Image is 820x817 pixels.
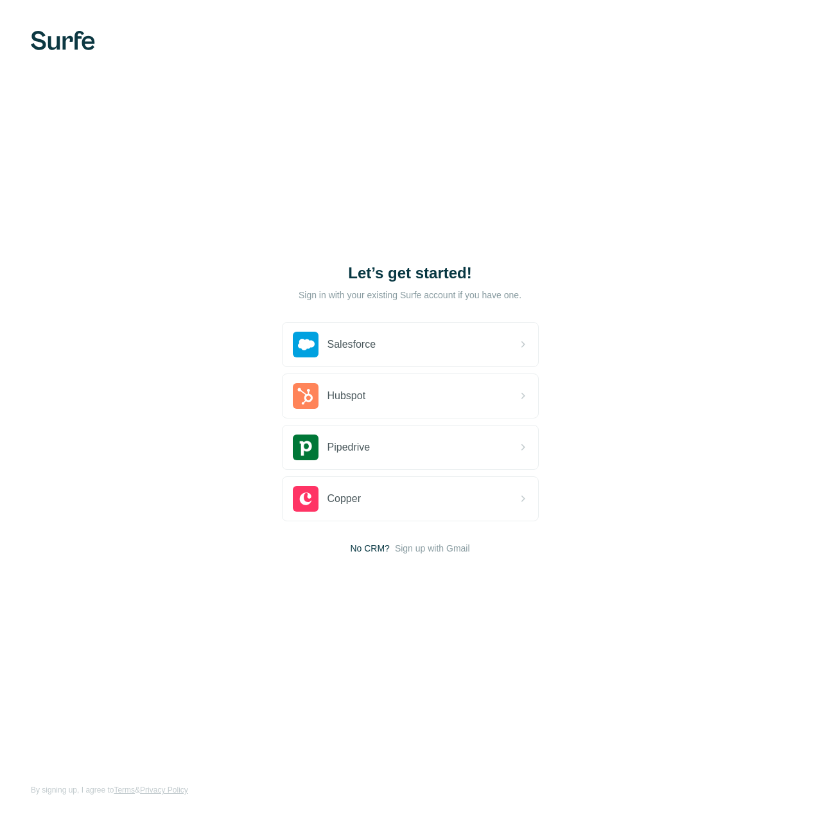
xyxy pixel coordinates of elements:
[293,486,318,512] img: copper's logo
[327,388,366,404] span: Hubspot
[395,542,470,555] button: Sign up with Gmail
[31,784,188,796] span: By signing up, I agree to &
[282,263,539,283] h1: Let’s get started!
[293,383,318,409] img: hubspot's logo
[114,786,135,795] a: Terms
[327,337,376,352] span: Salesforce
[140,786,188,795] a: Privacy Policy
[327,440,371,455] span: Pipedrive
[293,332,318,357] img: salesforce's logo
[299,289,521,301] p: Sign in with your existing Surfe account if you have one.
[31,31,95,50] img: Surfe's logo
[293,435,318,460] img: pipedrive's logo
[327,491,361,507] span: Copper
[350,542,389,555] span: No CRM?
